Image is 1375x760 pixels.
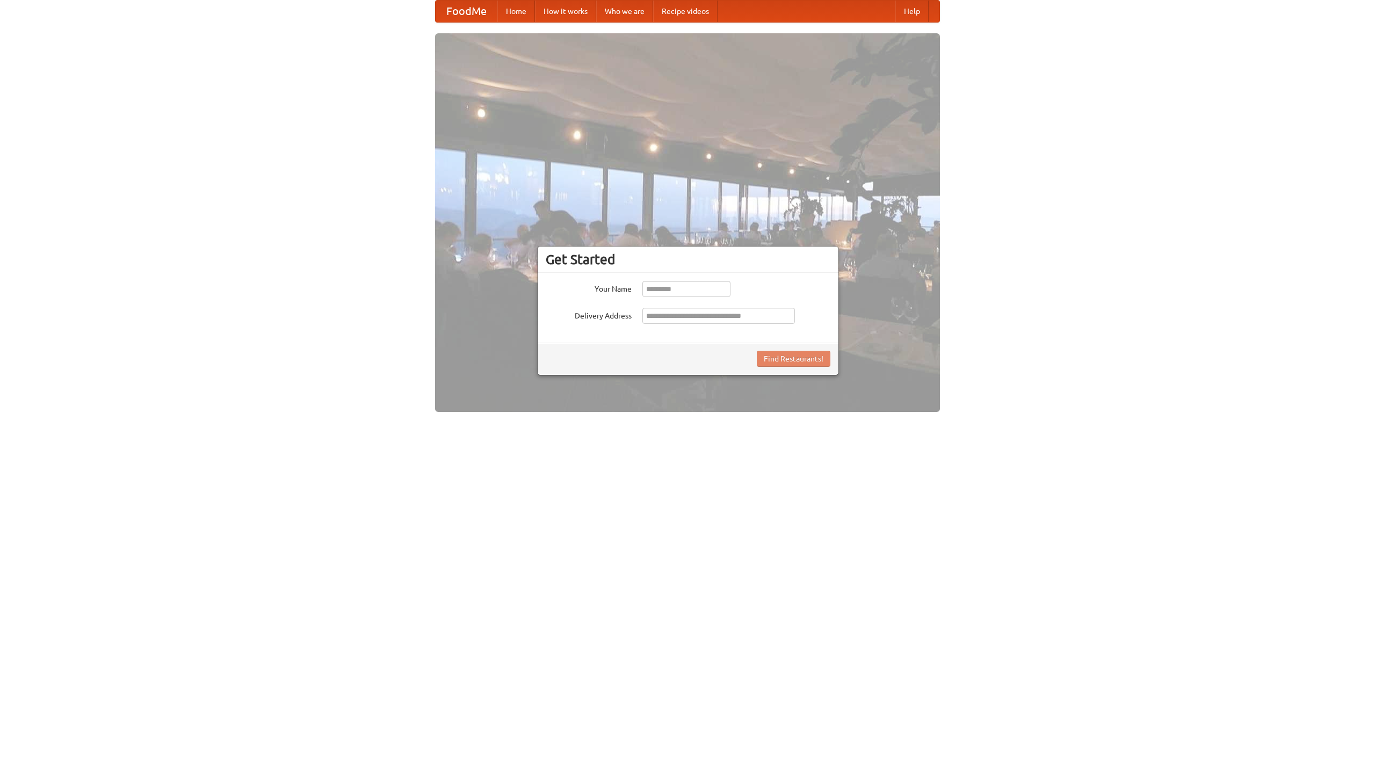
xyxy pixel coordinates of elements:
a: FoodMe [436,1,497,22]
label: Delivery Address [546,308,632,321]
a: Help [895,1,929,22]
button: Find Restaurants! [757,351,830,367]
a: Who we are [596,1,653,22]
h3: Get Started [546,251,830,267]
a: Home [497,1,535,22]
label: Your Name [546,281,632,294]
a: Recipe videos [653,1,718,22]
a: How it works [535,1,596,22]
